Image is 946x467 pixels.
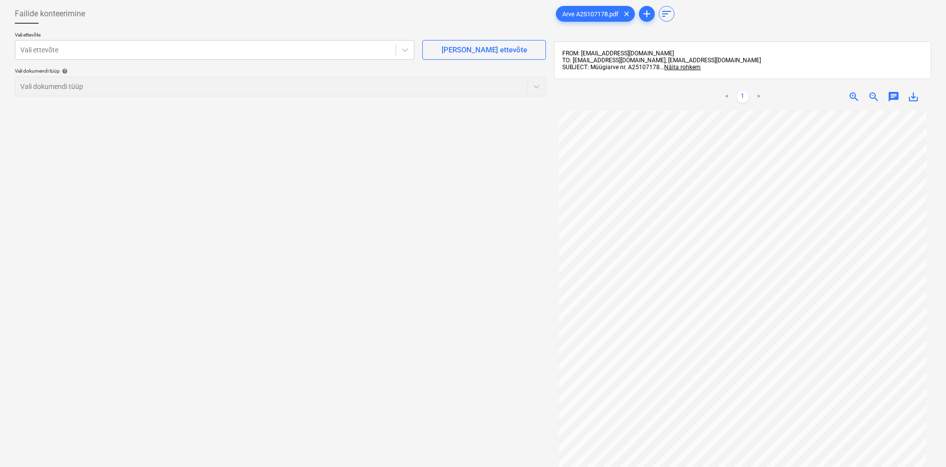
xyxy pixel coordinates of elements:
span: TO: [EMAIL_ADDRESS][DOMAIN_NAME], [EMAIL_ADDRESS][DOMAIN_NAME] [562,57,761,64]
div: [PERSON_NAME] ettevõte [442,43,527,56]
span: Failide konteerimine [15,8,85,20]
span: zoom_in [848,91,860,103]
span: Arve A25107178.pdf [556,10,625,18]
span: ... [660,64,701,71]
span: Näita rohkem [664,64,701,71]
span: save_alt [907,91,919,103]
span: clear [621,8,632,20]
span: sort [661,8,673,20]
span: help [60,68,68,74]
div: Arve A25107178.pdf [556,6,635,22]
a: Page 1 is your current page [737,91,749,103]
a: Previous page [721,91,733,103]
a: Next page [753,91,765,103]
span: FROM: [EMAIL_ADDRESS][DOMAIN_NAME] [562,50,674,57]
p: Vali ettevõte [15,32,414,40]
button: [PERSON_NAME] ettevõte [422,40,546,60]
span: chat [888,91,900,103]
div: Vali dokumendi tüüp [15,68,546,74]
div: Vestlusvidin [897,420,946,467]
span: add [641,8,653,20]
span: zoom_out [868,91,880,103]
iframe: Chat Widget [897,420,946,467]
span: SUBJECT: Müügiarve nr. A25107178 [562,64,660,71]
